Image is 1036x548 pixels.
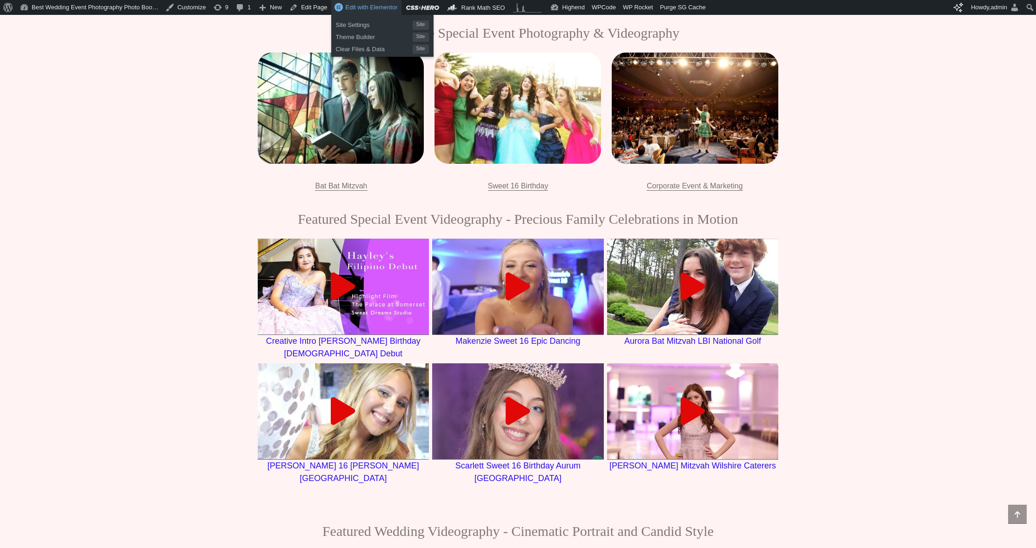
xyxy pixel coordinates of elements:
span: Theme Builder [336,30,413,42]
span: Site [413,33,429,42]
a: Clear Files & DataSite [331,42,434,54]
span: admin [991,4,1007,11]
a: Sweet 16 Birthday [488,180,548,191]
span: Site [413,45,429,54]
a: Bat Bat Mitzvah [315,180,367,191]
span: Site Settings [336,18,413,30]
a: Site SettingsSite [331,18,434,30]
span: Clear Files & Data [336,42,413,54]
span: Featured Special Event Videography - Precious Family Celebrations in Motion [298,211,738,227]
span: Rank Math SEO [461,4,505,11]
span: 5 post views [522,7,523,12]
span: Sweet 16 Birthday [488,182,548,190]
span: Explore More Special Event Photography & Videography [356,25,679,40]
span: 2 post views [524,10,525,12]
span: 6 post views [523,6,524,12]
a: best corporate event photography videography nj nyc [612,53,778,164]
span: Site [413,20,429,30]
a: Sweet 16 birthday photography videography NJ [434,53,601,164]
span: Corporate Event & Marketing [647,182,742,190]
a: Theme BuilderSite [331,30,434,42]
span: Bat Bat Mitzvah [315,182,367,190]
a: Bar Bat Mitzvah photography videography NJ [258,53,424,164]
span: 1 post view [521,11,522,12]
span: Edit with Elementor [346,4,398,11]
span: Featured Wedding Videography - Cinematic Portrait and Candid Style [322,523,714,539]
a: Corporate Event & Marketing [647,180,742,191]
